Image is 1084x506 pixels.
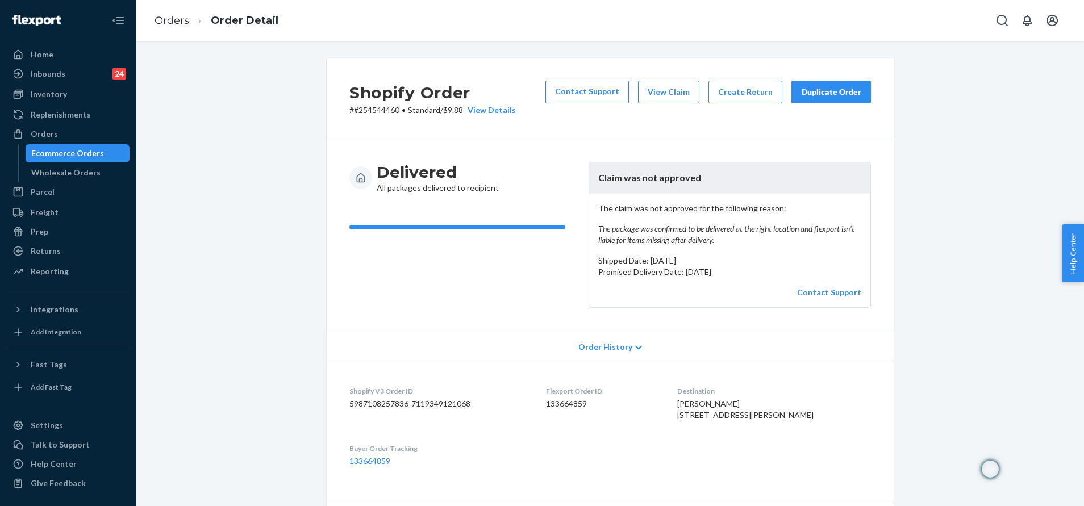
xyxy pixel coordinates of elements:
a: Home [7,45,130,64]
div: Give Feedback [31,478,86,489]
button: Close Navigation [107,9,130,32]
div: Orders [31,128,58,140]
a: Inventory [7,85,130,103]
a: Freight [7,203,130,221]
ol: breadcrumbs [145,4,287,37]
div: Returns [31,245,61,257]
div: Parcel [31,186,55,198]
button: Open account menu [1041,9,1064,32]
button: Talk to Support [7,436,130,454]
p: The claim was not approved for the following reason: [598,203,861,246]
dt: Buyer Order Tracking [349,444,528,453]
button: Create Return [708,81,782,103]
div: Inbounds [31,68,65,80]
div: Prep [31,226,48,237]
div: Inventory [31,89,67,100]
button: Integrations [7,300,130,319]
span: Standard [408,105,440,115]
div: Home [31,49,53,60]
dt: Shopify V3 Order ID [349,386,528,396]
div: Wholesale Orders [31,167,101,178]
dt: Flexport Order ID [546,386,660,396]
span: [PERSON_NAME] [STREET_ADDRESS][PERSON_NAME] [677,399,814,420]
div: Integrations [31,304,78,315]
button: Open Search Box [991,9,1014,32]
a: Parcel [7,183,130,201]
div: Talk to Support [31,439,90,450]
em: The package was confirmed to be delivered at the right location and flexport isn't liable for ite... [598,223,861,246]
span: Order History [578,341,632,353]
div: Fast Tags [31,359,67,370]
div: Help Center [31,458,77,470]
span: • [402,105,406,115]
img: Flexport logo [12,15,61,26]
h3: Delivered [377,162,499,182]
a: Orders [155,14,189,27]
a: Ecommerce Orders [26,144,130,162]
div: Ecommerce Orders [31,148,104,159]
a: Add Integration [7,323,130,341]
a: Replenishments [7,106,130,124]
a: Inbounds24 [7,65,130,83]
div: Duplicate Order [801,86,861,98]
a: Returns [7,242,130,260]
a: Contact Support [545,81,629,103]
a: Order Detail [211,14,278,27]
a: Prep [7,223,130,241]
div: Freight [31,207,59,218]
div: Settings [31,420,63,431]
dd: 133664859 [546,398,660,409]
h2: Shopify Order [349,81,516,104]
a: Wholesale Orders [26,164,130,182]
p: Promised Delivery Date: [DATE] [598,266,861,278]
button: View Claim [638,81,699,103]
button: Duplicate Order [791,81,871,103]
div: Add Integration [31,327,81,337]
div: Reporting [31,266,69,277]
button: Help Center [1062,224,1084,282]
a: Orders [7,125,130,143]
div: All packages delivered to recipient [377,162,499,194]
button: Fast Tags [7,356,130,374]
div: Add Fast Tag [31,382,72,392]
a: Reporting [7,262,130,281]
button: Give Feedback [7,474,130,492]
header: Claim was not approved [589,162,870,194]
div: Replenishments [31,109,91,120]
a: Settings [7,416,130,434]
p: # #254544460 / $9.88 [349,104,516,116]
p: Shipped Date: [DATE] [598,255,861,266]
a: Help Center [7,455,130,473]
dt: Destination [677,386,871,396]
a: Contact Support [797,287,861,297]
button: View Details [463,104,516,116]
dd: 5987108257836-7119349121068 [349,398,528,409]
a: Add Fast Tag [7,378,130,396]
button: Open notifications [1016,9,1039,32]
a: 133664859 [349,456,390,466]
div: 24 [112,68,126,80]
